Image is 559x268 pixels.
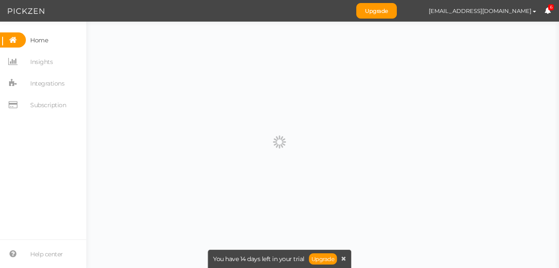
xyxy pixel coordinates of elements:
span: 6 [548,4,554,11]
span: Integrations [30,77,64,90]
span: Subscription [30,98,66,112]
img: bf721e8e4cf8db0b03cf0520254ad465 [405,3,421,19]
span: Help center [30,247,63,261]
span: [EMAIL_ADDRESS][DOMAIN_NAME] [429,7,531,14]
span: Insights [30,55,53,69]
a: Upgrade [356,3,397,19]
span: Home [30,33,48,47]
span: You have 14 days left in your trial [213,256,305,262]
a: Upgrade [309,253,337,265]
button: [EMAIL_ADDRESS][DOMAIN_NAME] [421,3,544,18]
img: Pickzen logo [8,6,44,16]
